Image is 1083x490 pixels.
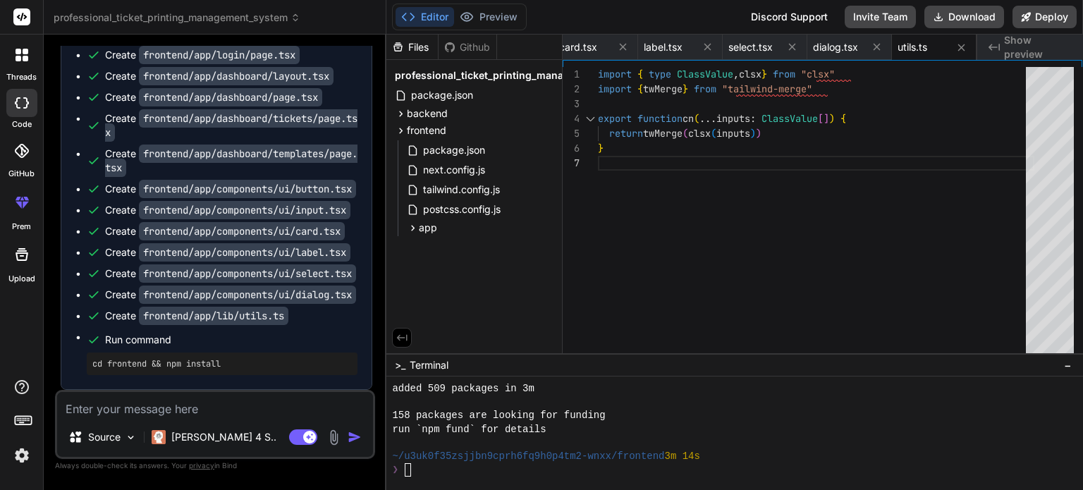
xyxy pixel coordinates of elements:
span: Run command [105,333,357,347]
span: import [598,82,632,95]
span: ] [824,112,829,125]
span: ) [750,127,756,140]
div: Github [439,40,496,54]
span: tailwind.config.js [422,181,501,198]
code: frontend/app/dashboard/layout.tsx [139,67,334,85]
span: inputs [716,127,750,140]
code: frontend/app/components/ui/select.tsx [139,264,356,283]
button: Invite Team [845,6,916,28]
span: ) [829,112,835,125]
span: backend [407,106,448,121]
p: Source [88,430,121,444]
label: Upload [8,273,35,285]
span: dialog.tsx [813,40,858,54]
code: frontend/app/components/ui/input.tsx [139,201,350,219]
img: icon [348,430,362,444]
div: 2 [563,82,580,97]
span: 158 packages are looking for funding [392,409,605,422]
span: app [419,221,437,235]
span: Show preview [1004,33,1072,61]
div: Create [105,90,322,104]
span: "tailwind-merge" [722,82,812,95]
span: postcss.config.js [422,201,502,218]
span: − [1064,358,1072,372]
span: from [773,68,795,80]
span: privacy [189,461,214,470]
div: Create [105,147,357,175]
code: frontend/app/login/page.tsx [139,46,300,64]
span: } [761,68,767,80]
div: Files [386,40,438,54]
span: inputs [716,112,750,125]
label: prem [12,221,31,233]
span: select.tsx [728,40,773,54]
span: } [598,142,604,154]
span: 3m 14s [665,450,700,463]
span: twMerge [643,82,683,95]
div: Create [105,267,356,281]
span: { [637,82,643,95]
img: Claude 4 Sonnet [152,430,166,444]
span: ClassValue [761,112,818,125]
code: frontend/app/dashboard/templates/page.tsx [105,145,357,177]
span: type [649,68,671,80]
button: − [1061,354,1075,376]
div: Click to collapse the range. [581,111,599,126]
span: import [598,68,632,80]
span: twMerge [643,127,683,140]
button: Deploy [1012,6,1077,28]
p: Always double-check its answers. Your in Bind [55,459,375,472]
span: , [733,68,739,80]
div: Create [105,203,350,217]
span: ( [694,112,699,125]
code: frontend/app/components/ui/button.tsx [139,180,356,198]
code: frontend/app/dashboard/page.tsx [139,88,322,106]
div: Discord Support [742,6,836,28]
div: 6 [563,141,580,156]
span: next.config.js [422,161,487,178]
code: frontend/app/components/ui/dialog.tsx [139,286,356,304]
div: Create [105,69,334,83]
img: attachment [326,429,342,446]
div: Create [105,288,356,302]
div: Create [105,245,350,259]
div: 3 [563,97,580,111]
code: frontend/app/components/ui/card.tsx [139,222,345,240]
span: ClassValue [677,68,733,80]
img: settings [10,443,34,467]
label: GitHub [8,168,35,180]
span: { [637,68,643,80]
span: utils.ts [898,40,927,54]
code: frontend/app/components/ui/label.tsx [139,243,350,262]
span: { [840,112,846,125]
span: card.tsx [559,40,597,54]
span: ... [699,112,716,125]
span: function [637,112,683,125]
span: [ [818,112,824,125]
span: } [683,82,688,95]
button: Preview [454,7,523,27]
span: frontend [407,123,446,137]
span: return [609,127,643,140]
div: 7 [563,156,580,171]
label: code [12,118,32,130]
span: professional_ticket_printing_management_system [54,11,300,25]
span: label.tsx [644,40,683,54]
span: cn [683,112,694,125]
span: ❯ [392,463,399,477]
span: ( [711,127,716,140]
button: Editor [396,7,454,27]
div: 1 [563,67,580,82]
div: Create [105,182,356,196]
div: Create [105,224,345,238]
span: Terminal [410,358,448,372]
label: threads [6,71,37,83]
span: export [598,112,632,125]
span: ~/u3uk0f35zsjjbn9cprh6fq9h0p4tm2-wnxx/frontend [392,450,664,463]
pre: cd frontend && npm install [92,358,352,369]
span: clsx [739,68,761,80]
span: ( [683,127,688,140]
span: clsx [688,127,711,140]
span: : [750,112,756,125]
button: Download [924,6,1004,28]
